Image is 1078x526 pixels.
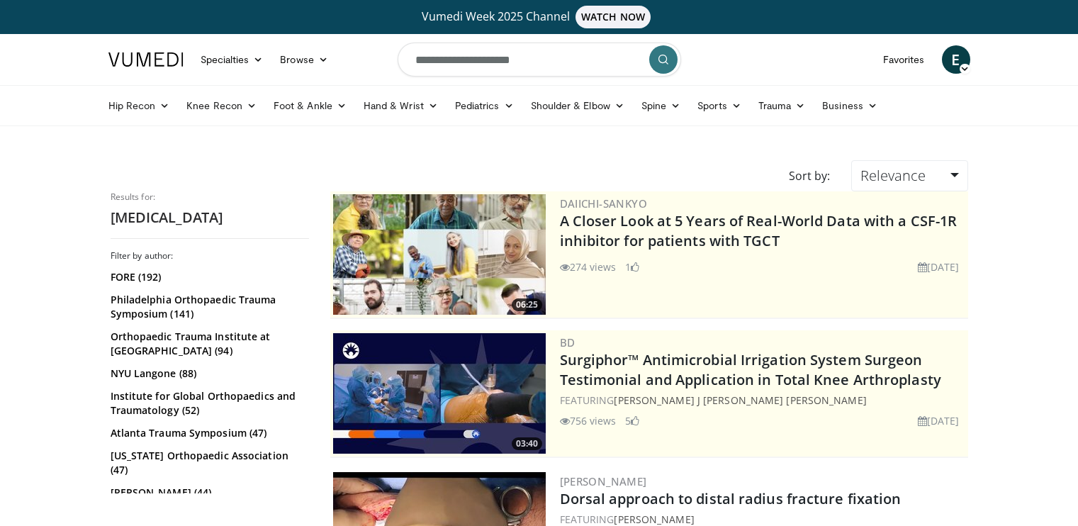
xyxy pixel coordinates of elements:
[625,259,639,274] li: 1
[633,91,689,120] a: Spine
[560,196,648,211] a: Daiichi-Sankyo
[108,52,184,67] img: VuMedi Logo
[111,366,305,381] a: NYU Langone (88)
[560,259,617,274] li: 274 views
[355,91,447,120] a: Hand & Wrist
[111,486,305,500] a: [PERSON_NAME] (44)
[333,194,546,315] img: 93c22cae-14d1-47f0-9e4a-a244e824b022.png.300x170_q85_crop-smart_upscale.jpg
[512,437,542,450] span: 03:40
[560,335,576,349] a: BD
[614,513,694,526] a: [PERSON_NAME]
[560,489,902,508] a: Dorsal approach to distal radius fracture fixation
[333,194,546,315] a: 06:25
[111,208,309,227] h2: [MEDICAL_DATA]
[522,91,633,120] a: Shoulder & Elbow
[614,393,866,407] a: [PERSON_NAME] J [PERSON_NAME] [PERSON_NAME]
[560,350,941,389] a: Surgiphor™ Antimicrobial Irrigation System Surgeon Testimonial and Application in Total Knee Arth...
[560,211,958,250] a: A Closer Look at 5 Years of Real-World Data with a CSF-1R inhibitor for patients with TGCT
[111,270,305,284] a: FORE (192)
[111,426,305,440] a: Atlanta Trauma Symposium (47)
[100,91,179,120] a: Hip Recon
[178,91,265,120] a: Knee Recon
[875,45,933,74] a: Favorites
[111,389,305,418] a: Institute for Global Orthopaedics and Traumatology (52)
[111,250,309,262] h3: Filter by author:
[265,91,355,120] a: Foot & Ankle
[398,43,681,77] input: Search topics, interventions
[689,91,750,120] a: Sports
[560,393,965,408] div: FEATURING
[447,91,522,120] a: Pediatrics
[918,259,960,274] li: [DATE]
[560,474,647,488] a: [PERSON_NAME]
[333,333,546,454] a: 03:40
[192,45,272,74] a: Specialties
[111,449,305,477] a: [US_STATE] Orthopaedic Association (47)
[576,6,651,28] span: WATCH NOW
[111,6,968,28] a: Vumedi Week 2025 ChannelWATCH NOW
[111,191,309,203] p: Results for:
[942,45,970,74] a: E
[560,413,617,428] li: 756 views
[333,333,546,454] img: 70422da6-974a-44ac-bf9d-78c82a89d891.300x170_q85_crop-smart_upscale.jpg
[860,166,926,185] span: Relevance
[851,160,967,191] a: Relevance
[918,413,960,428] li: [DATE]
[111,330,305,358] a: Orthopaedic Trauma Institute at [GEOGRAPHIC_DATA] (94)
[271,45,337,74] a: Browse
[750,91,814,120] a: Trauma
[814,91,886,120] a: Business
[625,413,639,428] li: 5
[512,298,542,311] span: 06:25
[111,293,305,321] a: Philadelphia Orthopaedic Trauma Symposium (141)
[778,160,841,191] div: Sort by:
